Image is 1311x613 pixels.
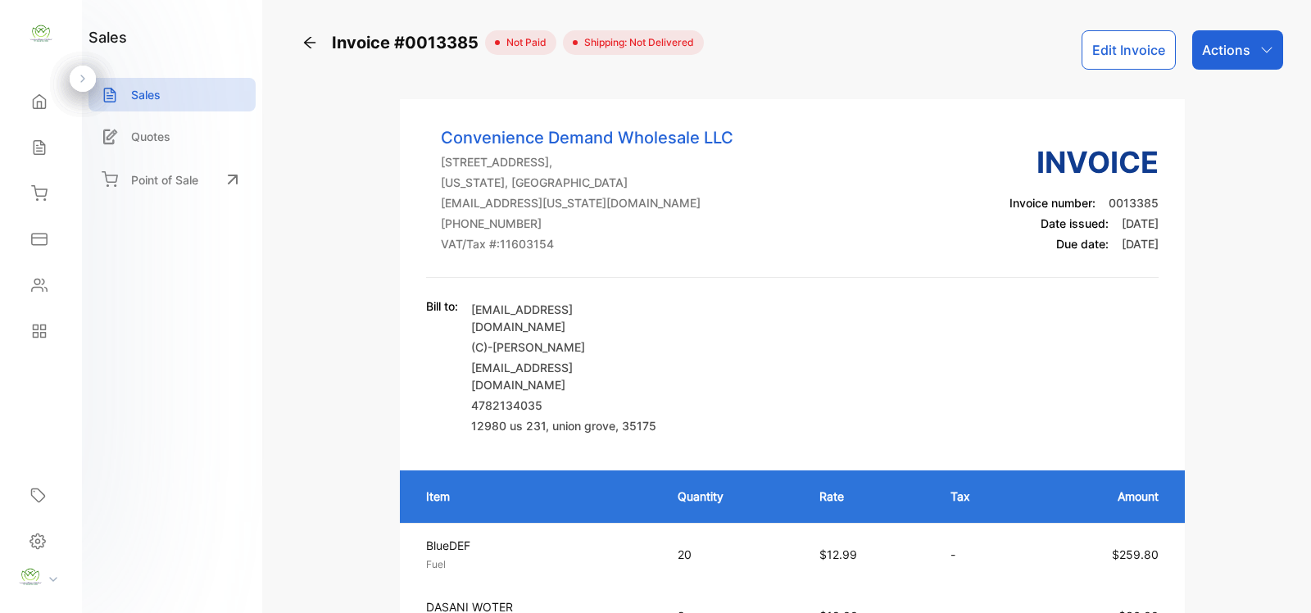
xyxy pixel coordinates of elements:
p: (C)-[PERSON_NAME] [471,338,660,356]
p: Tax [950,488,1012,505]
p: Actions [1202,40,1250,60]
button: Edit Invoice [1082,30,1176,70]
p: [EMAIL_ADDRESS][DOMAIN_NAME] [471,359,660,393]
h1: sales [88,26,127,48]
p: Point of Sale [131,171,198,188]
p: [STREET_ADDRESS], [441,153,733,170]
span: 0013385 [1109,196,1159,210]
p: [EMAIL_ADDRESS][DOMAIN_NAME] [471,301,660,335]
p: Sales [131,86,161,103]
p: [PHONE_NUMBER] [441,215,733,232]
p: Amount [1045,488,1159,505]
span: Invoice #0013385 [332,30,485,55]
iframe: LiveChat chat widget [1242,544,1311,613]
span: $12.99 [819,547,857,561]
span: , union grove [546,419,615,433]
p: 4782134035 [471,397,660,414]
p: VAT/Tax #: 11603154 [441,235,733,252]
span: [DATE] [1122,237,1159,251]
a: Quotes [88,120,256,153]
a: Sales [88,78,256,111]
p: Quotes [131,128,170,145]
p: Fuel [426,557,648,572]
span: not paid [500,35,547,50]
span: [DATE] [1122,216,1159,230]
p: Rate [819,488,918,505]
span: Date issued: [1041,216,1109,230]
img: profile [18,565,43,589]
p: Item [426,488,645,505]
h3: Invoice [1009,140,1159,184]
span: 12980 us 231 [471,419,546,433]
span: Due date: [1056,237,1109,251]
span: Invoice number: [1009,196,1096,210]
p: Quantity [678,488,787,505]
p: Bill to: [426,297,458,315]
span: Shipping: Not Delivered [578,35,694,50]
button: Actions [1192,30,1283,70]
p: BlueDEF [426,537,648,554]
p: 20 [678,546,787,563]
span: $259.80 [1112,547,1159,561]
img: logo [29,21,53,46]
span: , 35175 [615,419,656,433]
p: - [950,546,1012,563]
a: Point of Sale [88,161,256,198]
p: Convenience Demand Wholesale LLC [441,125,733,150]
p: [EMAIL_ADDRESS][US_STATE][DOMAIN_NAME] [441,194,733,211]
p: [US_STATE], [GEOGRAPHIC_DATA] [441,174,733,191]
